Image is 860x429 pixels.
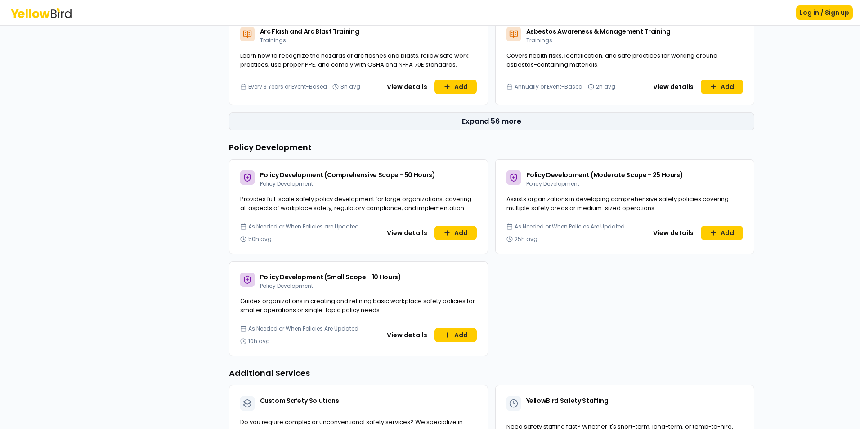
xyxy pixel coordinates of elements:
[526,170,683,179] span: Policy Development (Moderate Scope - 25 Hours)
[434,80,477,94] button: Add
[229,367,754,380] h3: Additional Services
[229,112,754,130] button: Expand 56 more
[248,338,270,345] span: 10h avg
[515,83,582,90] span: Annually or Event-Based
[260,27,359,36] span: Arc Flash and Arc Blast Training
[506,195,729,212] span: Assists organizations in developing comprehensive safety policies covering multiple safety areas ...
[240,297,475,314] span: Guides organizations in creating and refining basic workplace safety policies for smaller operati...
[260,282,313,290] span: Policy Development
[515,236,537,243] span: 25h avg
[526,180,579,188] span: Policy Development
[796,5,853,20] button: Log in / Sign up
[596,83,615,90] span: 2h avg
[229,141,754,154] h3: Policy Development
[526,36,552,44] span: Trainings
[381,80,433,94] button: View details
[381,328,433,342] button: View details
[381,226,433,240] button: View details
[248,236,272,243] span: 50h avg
[648,226,699,240] button: View details
[260,170,435,179] span: Policy Development (Comprehensive Scope - 50 Hours)
[434,226,477,240] button: Add
[248,325,358,332] span: As Needed or When Policies Are Updated
[240,51,469,69] span: Learn how to recognize the hazards of arc flashes and blasts, follow safe work practices, use pro...
[701,226,743,240] button: Add
[515,223,625,230] span: As Needed or When Policies Are Updated
[434,328,477,342] button: Add
[260,36,286,44] span: Trainings
[248,83,327,90] span: Every 3 Years or Event-Based
[260,396,339,405] span: Custom Safety Solutions
[506,51,717,69] span: Covers health risks, identification, and safe practices for working around asbestos-containing ma...
[240,195,471,221] span: Provides full-scale safety policy development for large organizations, covering all aspects of wo...
[340,83,360,90] span: 8h avg
[526,27,671,36] span: Asbestos Awareness & Management Training
[260,273,401,282] span: Policy Development (Small Scope - 10 Hours)
[701,80,743,94] button: Add
[248,223,359,230] span: As Needed or When Policies are Updated
[260,180,313,188] span: Policy Development
[648,80,699,94] button: View details
[526,396,609,405] span: YellowBird Safety Staffing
